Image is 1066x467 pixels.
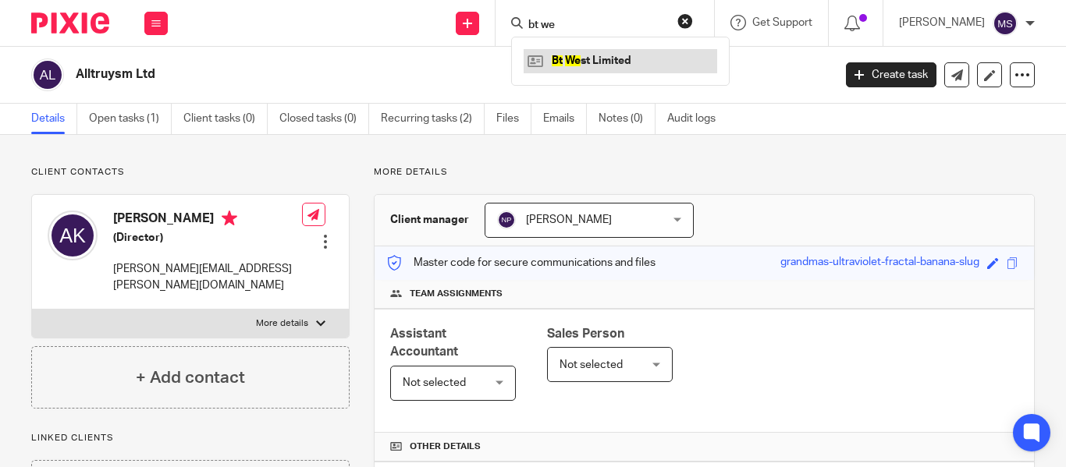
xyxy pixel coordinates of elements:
[113,261,302,293] p: [PERSON_NAME][EMAIL_ADDRESS][PERSON_NAME][DOMAIN_NAME]
[993,11,1018,36] img: svg%3E
[410,288,503,300] span: Team assignments
[113,230,302,246] h5: (Director)
[386,255,656,271] p: Master code for secure communications and files
[497,211,516,229] img: svg%3E
[410,440,481,453] span: Other details
[374,166,1035,179] p: More details
[543,104,587,134] a: Emails
[780,254,979,272] div: grandmas-ultraviolet-fractal-banana-slug
[31,12,109,34] img: Pixie
[31,104,77,134] a: Details
[31,58,64,91] img: svg%3E
[560,359,623,370] span: Not selected
[899,15,985,30] p: [PERSON_NAME]
[381,104,485,134] a: Recurring tasks (2)
[89,104,172,134] a: Open tasks (1)
[527,19,667,33] input: Search
[526,214,612,225] span: [PERSON_NAME]
[113,211,302,230] h4: [PERSON_NAME]
[31,432,350,444] p: Linked clients
[256,317,308,330] p: More details
[222,211,237,226] i: Primary
[390,327,458,358] span: Assistant Accountant
[183,104,268,134] a: Client tasks (0)
[496,104,531,134] a: Files
[403,377,466,388] span: Not selected
[599,104,656,134] a: Notes (0)
[390,212,469,228] h3: Client manager
[846,62,936,87] a: Create task
[279,104,369,134] a: Closed tasks (0)
[677,13,693,29] button: Clear
[76,66,673,83] h2: Alltruysm Ltd
[48,211,98,260] img: svg%3E
[31,166,350,179] p: Client contacts
[752,17,812,28] span: Get Support
[136,366,245,390] h4: + Add contact
[547,327,624,340] span: Sales Person
[667,104,727,134] a: Audit logs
